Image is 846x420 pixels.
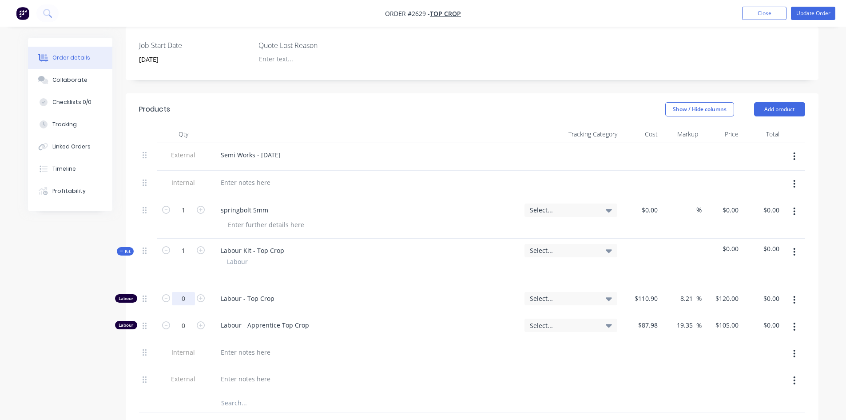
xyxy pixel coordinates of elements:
span: $0.00 [705,244,739,253]
input: Enter date [133,53,243,66]
div: Markup [661,125,702,143]
span: % [696,293,702,304]
div: Labour [115,321,137,329]
div: Price [702,125,742,143]
div: Labour [115,294,137,303]
span: Internal [160,348,207,357]
div: Timeline [52,165,76,173]
button: Close [742,7,786,20]
button: Timeline [28,158,112,180]
div: Semi Works - [DATE] [214,148,288,161]
button: Profitability [28,180,112,202]
div: Tracking [52,120,77,128]
span: Select... [530,321,597,330]
span: Select... [530,294,597,303]
span: Labour - Top Crop [221,294,517,303]
div: Order details [52,54,90,62]
div: Profitability [52,187,86,195]
img: Factory [16,7,29,20]
button: Show / Hide columns [665,102,734,116]
div: Collaborate [52,76,87,84]
button: Collaborate [28,69,112,91]
input: Search... [221,394,398,412]
div: Kit [117,247,134,256]
span: Labour - Apprentice Top Crop [221,320,517,330]
span: Select... [530,205,597,215]
div: springbolt 5mm [214,204,275,216]
span: % [696,205,702,215]
div: Labour Kit - Top Crop [214,244,291,257]
a: Top Crop [430,9,461,18]
div: Linked Orders [52,143,91,151]
button: Order details [28,47,112,69]
button: Checklists 0/0 [28,91,112,113]
div: Qty [157,125,210,143]
div: Cost [621,125,661,143]
label: Quote Lost Reason [258,40,369,51]
span: External [160,150,207,160]
button: Add product [754,102,805,116]
div: Checklists 0/0 [52,98,91,106]
div: Products [139,104,170,115]
span: Labour [227,257,248,266]
button: Update Order [791,7,835,20]
span: % [696,320,702,331]
span: Kit [119,248,131,255]
button: Linked Orders [28,136,112,158]
span: Order #2629 - [385,9,430,18]
span: $0.00 [746,244,779,253]
span: External [160,374,207,384]
span: Internal [160,178,207,187]
label: Job Start Date [139,40,250,51]
div: Total [742,125,782,143]
div: Tracking Category [521,125,621,143]
button: Tracking [28,113,112,136]
span: Select... [530,246,597,255]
